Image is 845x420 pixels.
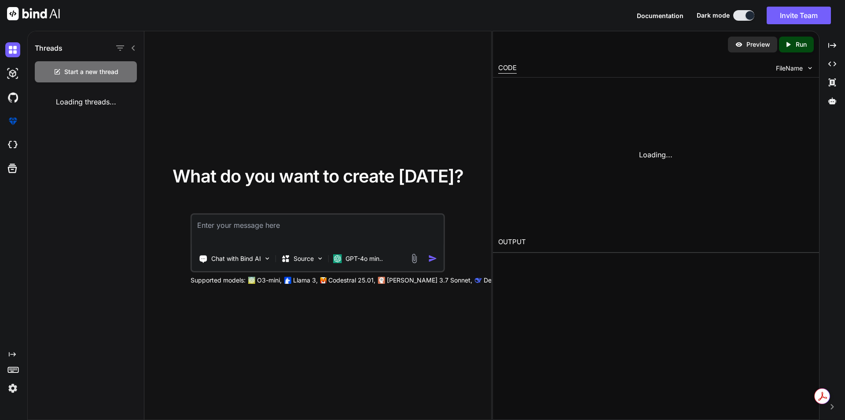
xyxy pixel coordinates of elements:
[191,276,246,285] p: Supported models:
[320,277,327,283] img: Mistral-AI
[294,254,314,263] p: Source
[5,90,20,105] img: githubDark
[409,253,419,264] img: attachment
[498,63,517,74] div: CODE
[5,42,20,57] img: darkChat
[5,138,20,152] img: cloudideIcon
[776,64,803,73] span: FileName
[378,277,385,284] img: claude
[484,276,521,285] p: Deepseek R1
[345,254,383,263] p: GPT-4o min..
[746,40,770,49] p: Preview
[35,43,62,53] h1: Threads
[64,67,118,76] span: Start a new thread
[7,7,60,20] img: Bind AI
[735,41,743,48] img: preview
[211,254,261,263] p: Chat with Bind AI
[5,66,20,81] img: darkAi-studio
[697,11,730,20] span: Dark mode
[293,276,318,285] p: Llama 3,
[475,277,482,284] img: claude
[264,255,271,262] img: Pick Tools
[28,89,144,114] div: Loading threads...
[257,276,282,285] p: O3-mini,
[328,276,375,285] p: Codestral 25.01,
[428,254,437,263] img: icon
[5,114,20,129] img: premium
[316,255,324,262] img: Pick Models
[637,11,683,20] button: Documentation
[767,7,831,24] button: Invite Team
[284,277,291,284] img: Llama2
[333,254,342,263] img: GPT-4o mini
[173,165,463,187] span: What do you want to create [DATE]?
[498,83,814,227] div: Loading...
[387,276,472,285] p: [PERSON_NAME] 3.7 Sonnet,
[493,232,819,253] h2: OUTPUT
[796,40,807,49] p: Run
[637,12,683,19] span: Documentation
[248,277,255,284] img: GPT-4
[806,64,814,72] img: chevron down
[5,381,20,396] img: settings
